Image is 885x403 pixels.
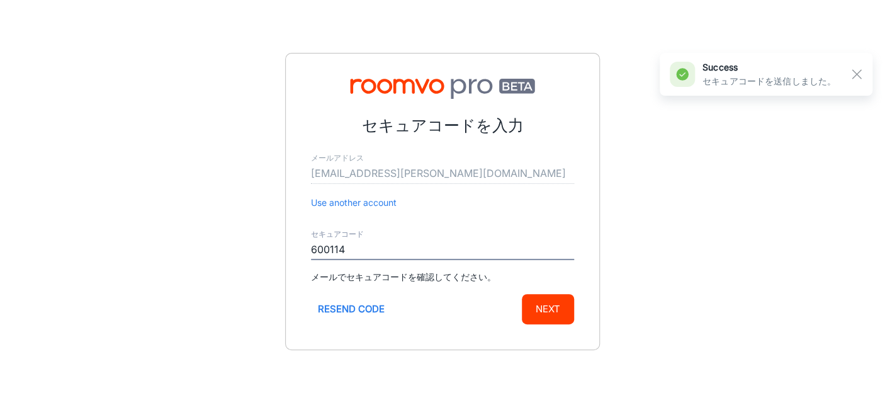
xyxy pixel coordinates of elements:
[311,294,392,324] button: Resend code
[311,114,574,138] p: セキュアコードを入力
[311,240,574,260] input: Enter secure code
[311,152,364,163] label: メールアドレス
[311,270,574,284] p: メールでセキュアコードを確認してください。
[311,229,364,239] label: セキュアコード
[311,79,574,99] img: Roomvo PRO Beta
[702,60,836,74] h6: success
[311,164,574,184] input: myname@example.com
[311,196,397,210] button: Use another account
[702,74,836,88] p: セキュアコードを送信しました。
[522,294,574,324] button: Next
